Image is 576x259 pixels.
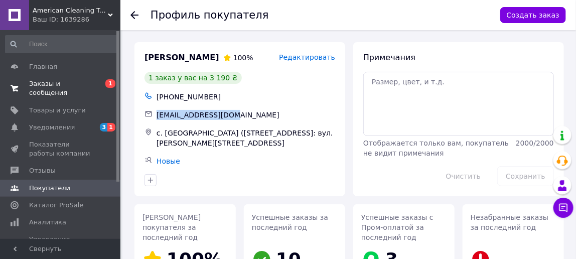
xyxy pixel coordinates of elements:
span: Отзывы [29,166,56,175]
input: Поиск [5,35,118,53]
div: с. [GEOGRAPHIC_DATA] ([STREET_ADDRESS]: вул. [PERSON_NAME][STREET_ADDRESS] [155,126,337,150]
span: Аналитика [29,218,66,227]
span: 2000 / 2000 [516,139,554,147]
span: [EMAIL_ADDRESS][DOMAIN_NAME] [157,111,279,119]
h1: Профиль покупателя [151,9,269,21]
div: [PHONE_NUMBER] [155,90,337,104]
span: Успешные заказы с Пром-оплатой за последний год [361,213,434,241]
span: Отображается только вам, покупатель не видит примечания [363,139,509,157]
span: Заказы и сообщения [29,79,93,97]
div: Вернуться назад [130,10,138,20]
span: Примечания [363,53,415,62]
span: Уведомления [29,123,75,132]
span: Каталог ProSale [29,201,83,210]
span: Товары и услуги [29,106,86,115]
button: Создать заказ [500,7,566,23]
span: Управление сайтом [29,235,93,253]
span: Главная [29,62,57,71]
span: Покупатели [29,184,70,193]
span: American Cleaning Technologies Ukraine [33,6,108,15]
div: 1 заказ у вас на 3 190 ₴ [145,72,242,84]
span: Незабранные заказы за последний год [471,213,548,231]
a: Новые [157,157,180,165]
span: 3 [100,123,108,132]
span: 1 [105,79,115,88]
span: 100% [233,54,253,62]
span: 1 [107,123,115,132]
span: Редактировать [279,53,335,61]
div: Ваш ID: 1639286 [33,15,120,24]
span: Показатели работы компании [29,140,93,158]
span: [PERSON_NAME] покупателя за последний год [142,213,201,241]
span: Успешные заказы за последний год [252,213,328,231]
button: Чат с покупателем [553,198,573,218]
span: [PERSON_NAME] [145,52,219,64]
